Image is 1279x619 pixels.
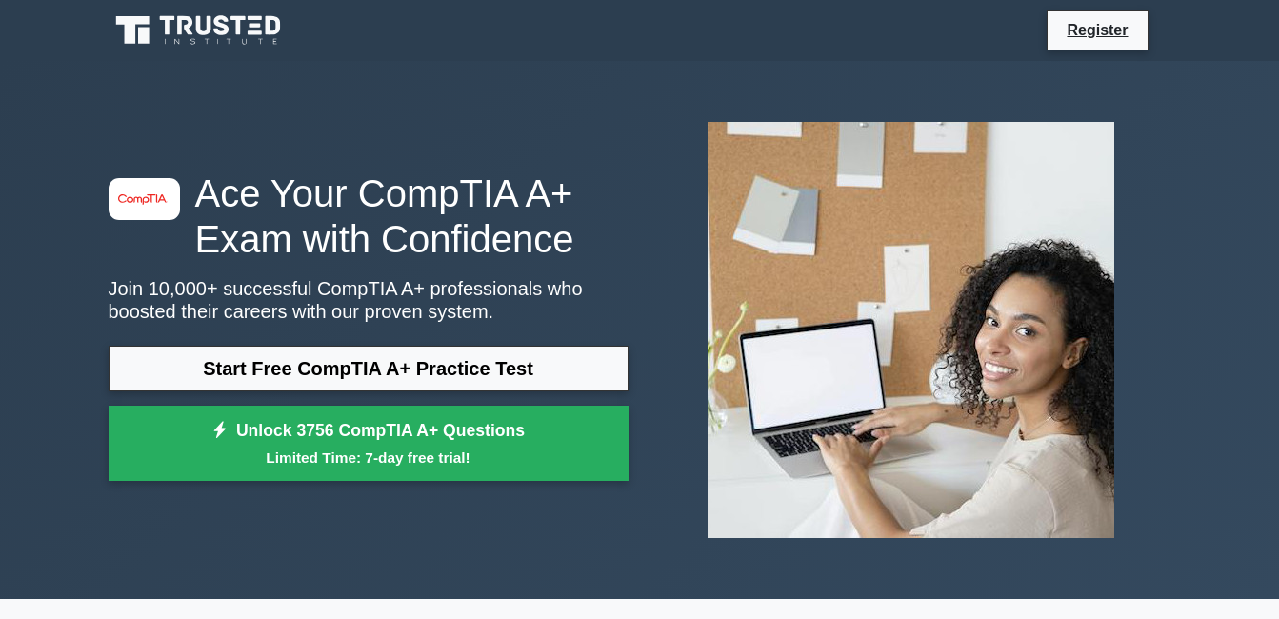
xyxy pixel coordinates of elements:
[109,170,629,262] h1: Ace Your CompTIA A+ Exam with Confidence
[109,406,629,482] a: Unlock 3756 CompTIA A+ QuestionsLimited Time: 7-day free trial!
[132,447,605,469] small: Limited Time: 7-day free trial!
[1055,18,1139,42] a: Register
[109,346,629,391] a: Start Free CompTIA A+ Practice Test
[109,277,629,323] p: Join 10,000+ successful CompTIA A+ professionals who boosted their careers with our proven system.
